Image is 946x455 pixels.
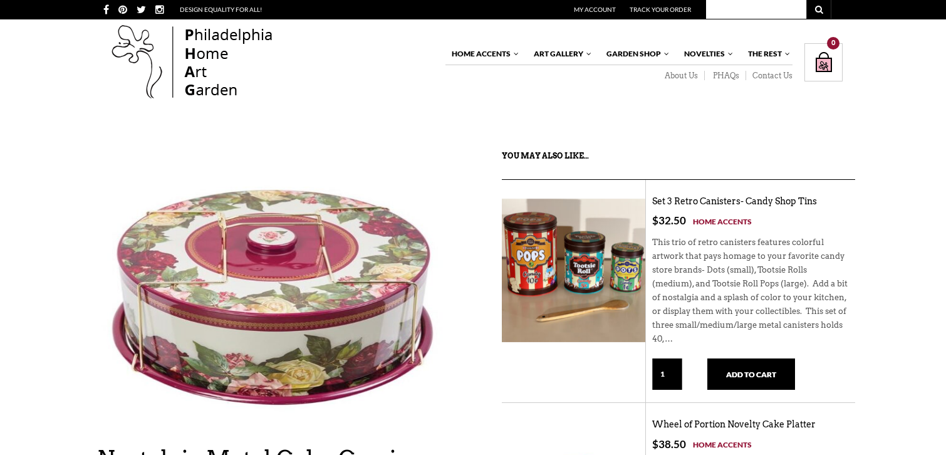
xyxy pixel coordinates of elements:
[652,196,817,207] a: Set 3 Retro Canisters- Candy Shop Tins
[445,43,520,65] a: Home Accents
[600,43,670,65] a: Garden Shop
[630,6,691,13] a: Track Your Order
[827,37,839,50] div: 0
[502,151,589,160] strong: You may also like…
[652,214,686,227] bdi: 32.50
[746,71,793,81] a: Contact Us
[652,437,686,451] bdi: 38.50
[693,438,752,451] a: Home Accents
[742,43,791,65] a: The Rest
[528,43,593,65] a: Art Gallery
[652,437,658,451] span: $
[652,419,816,430] a: Wheel of Portion Novelty Cake Platter
[652,358,682,390] input: Qty
[657,71,705,81] a: About Us
[705,71,746,81] a: PHAQs
[693,215,752,228] a: Home Accents
[652,228,849,359] div: This trio of retro canisters features colorful artwork that pays homage to your favorite candy st...
[574,6,616,13] a: My Account
[678,43,734,65] a: Novelties
[707,358,795,390] button: Add to cart
[652,214,658,227] span: $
